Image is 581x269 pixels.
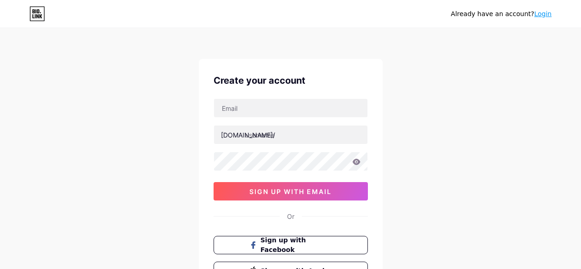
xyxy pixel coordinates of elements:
[534,10,552,17] a: Login
[287,212,294,221] div: Or
[260,235,332,255] span: Sign up with Facebook
[451,9,552,19] div: Already have an account?
[249,188,332,195] span: sign up with email
[214,126,367,144] input: username
[221,130,275,140] div: [DOMAIN_NAME]/
[214,99,367,117] input: Email
[214,182,368,200] button: sign up with email
[214,74,368,87] div: Create your account
[214,236,368,254] button: Sign up with Facebook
